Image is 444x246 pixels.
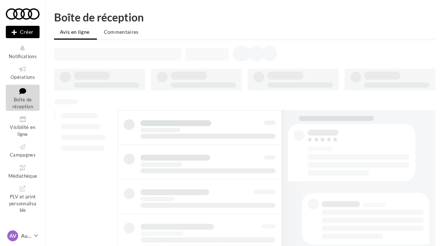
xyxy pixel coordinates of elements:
div: Nouvelle campagne [6,26,40,38]
span: Boîte de réception [12,97,33,109]
button: Notifications [6,43,40,61]
span: Commentaires [104,29,139,35]
a: Boîte de réception [6,85,40,111]
span: Notifications [9,53,37,59]
button: Créer [6,26,40,38]
span: AV [9,232,16,239]
div: Boîte de réception [54,12,435,23]
a: PLV et print personnalisable [6,183,40,215]
a: Médiathèque [6,162,40,180]
a: Campagnes [6,141,40,159]
span: Visibilité en ligne [10,124,35,137]
a: AV Audi [PERSON_NAME] [6,229,40,243]
span: Opérations [11,74,35,80]
a: Opérations [6,64,40,81]
p: Audi [PERSON_NAME] [21,232,31,239]
span: Médiathèque [8,173,37,179]
span: Campagnes [10,152,36,158]
a: Visibilité en ligne [6,114,40,138]
span: PLV et print personnalisable [9,192,37,213]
